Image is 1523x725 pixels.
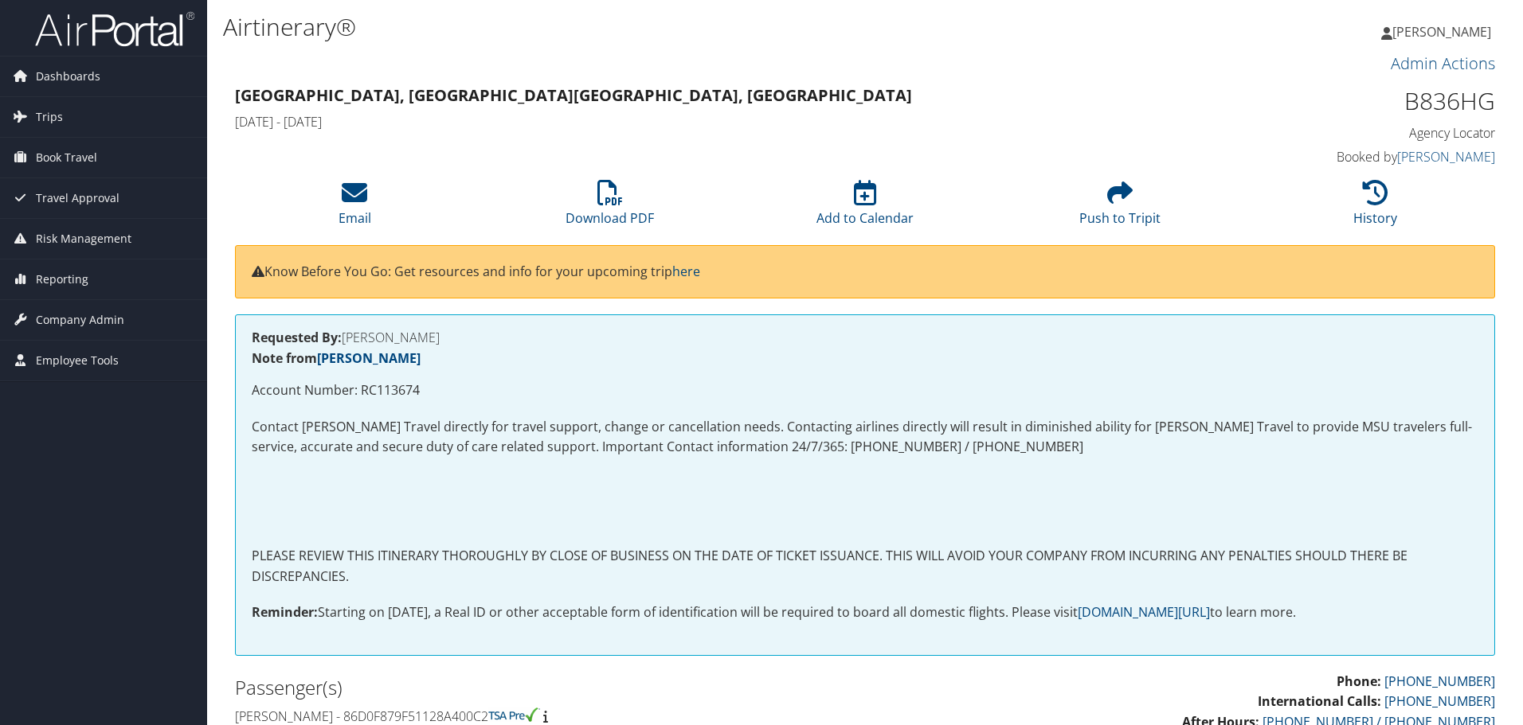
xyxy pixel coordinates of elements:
strong: Phone: [1337,672,1381,690]
img: airportal-logo.png [35,10,194,48]
h1: Airtinerary® [223,10,1079,44]
a: [PERSON_NAME] [1397,148,1495,166]
span: Dashboards [36,57,100,96]
img: tsa-precheck.png [488,707,540,722]
span: Risk Management [36,219,131,259]
a: Push to Tripit [1079,189,1161,227]
a: [PERSON_NAME] [317,349,421,367]
h4: Agency Locator [1198,124,1495,142]
h2: Passenger(s) [235,674,853,701]
strong: International Calls: [1258,692,1381,710]
p: Know Before You Go: Get resources and info for your upcoming trip [252,262,1478,283]
span: [PERSON_NAME] [1392,23,1491,41]
p: PLEASE REVIEW THIS ITINERARY THOROUGHLY BY CLOSE OF BUSINESS ON THE DATE OF TICKET ISSUANCE. THIS... [252,546,1478,587]
a: [PHONE_NUMBER] [1384,692,1495,710]
span: Company Admin [36,300,124,340]
p: Starting on [DATE], a Real ID or other acceptable form of identification will be required to boar... [252,602,1478,623]
h4: [PERSON_NAME] - 86D0F879F51128A400C2 [235,707,853,725]
span: Book Travel [36,138,97,177]
p: Account Number: RC113674 [252,380,1478,401]
a: [PHONE_NUMBER] [1384,672,1495,690]
a: here [672,263,700,280]
a: Email [339,189,371,227]
h4: [PERSON_NAME] [252,331,1478,344]
strong: Requested By: [252,329,342,346]
strong: [GEOGRAPHIC_DATA], [GEOGRAPHIC_DATA] [GEOGRAPHIC_DATA], [GEOGRAPHIC_DATA] [235,84,912,106]
a: [PERSON_NAME] [1381,8,1507,56]
h4: [DATE] - [DATE] [235,113,1174,131]
p: Contact [PERSON_NAME] Travel directly for travel support, change or cancellation needs. Contactin... [252,417,1478,458]
span: Travel Approval [36,178,119,218]
h1: B836HG [1198,84,1495,118]
a: Add to Calendar [816,189,914,227]
strong: Reminder: [252,603,318,621]
strong: Note from [252,349,421,367]
h4: Booked by [1198,148,1495,166]
span: Trips [36,97,63,137]
a: [DOMAIN_NAME][URL] [1078,603,1210,621]
span: Employee Tools [36,341,119,380]
a: History [1353,189,1397,227]
a: Admin Actions [1391,53,1495,74]
a: Download PDF [566,189,654,227]
span: Reporting [36,259,88,299]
